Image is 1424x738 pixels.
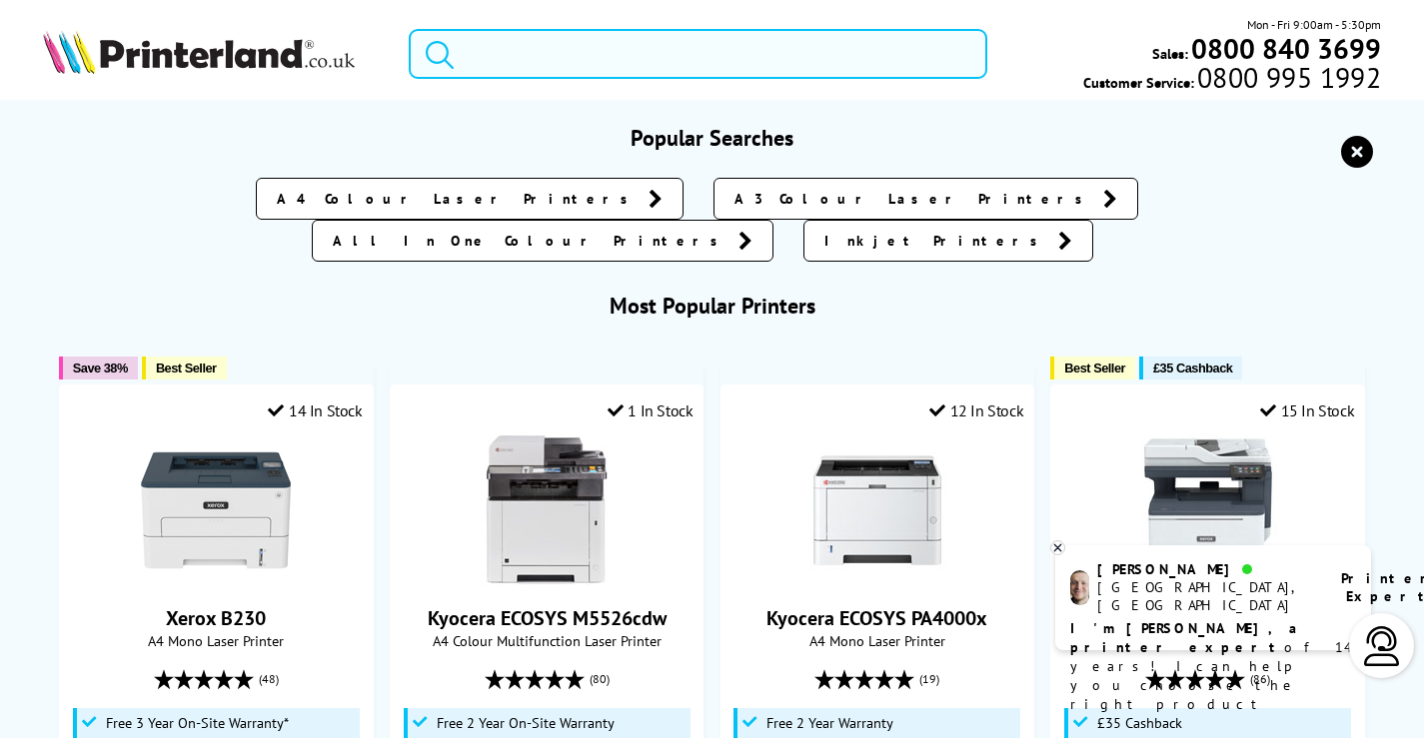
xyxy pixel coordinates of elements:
[766,605,987,631] a: Kyocera ECOSYS PA4000x
[1362,626,1402,666] img: user-headset-light.svg
[1153,361,1232,375] span: £35 Cashback
[1097,560,1316,578] div: [PERSON_NAME]
[1070,619,1303,656] b: I'm [PERSON_NAME], a printer expert
[472,569,622,589] a: Kyocera ECOSYS M5526cdw
[43,30,355,74] img: Printerland Logo
[259,660,279,698] span: (48)
[1194,68,1381,87] span: 0800 995 1992
[1070,570,1089,605] img: ashley-livechat.png
[59,357,138,379] button: Save 38%
[141,435,291,585] img: Xerox B230
[1050,357,1135,379] button: Best Seller
[802,435,952,585] img: Kyocera ECOSYS PA4000x
[608,400,694,420] div: 1 In Stock
[312,220,773,262] a: All In One Colour Printers
[929,400,1023,420] div: 12 In Stock
[142,357,227,379] button: Best Seller
[1064,361,1125,375] span: Best Seller
[43,124,1382,152] h3: Popular Searches
[1083,68,1381,92] span: Customer Service:
[1097,715,1182,731] span: £35 Cashback
[919,660,939,698] span: (19)
[156,361,217,375] span: Best Seller
[1133,435,1283,585] img: Xerox C325
[590,660,610,698] span: (80)
[472,435,622,585] img: Kyocera ECOSYS M5526cdw
[1188,39,1381,58] a: 0800 840 3699
[106,715,289,731] span: Free 3 Year On-Site Warranty*
[803,220,1093,262] a: Inkjet Printers
[268,400,362,420] div: 14 In Stock
[713,178,1138,220] a: A3 Colour Laser Printers
[277,189,639,209] span: A4 Colour Laser Printers
[734,189,1093,209] span: A3 Colour Laser Printers
[1097,578,1316,614] div: [GEOGRAPHIC_DATA], [GEOGRAPHIC_DATA]
[401,631,694,650] span: A4 Colour Multifunction Laser Printer
[824,231,1048,251] span: Inkjet Printers
[333,231,728,251] span: All In One Colour Printers
[1070,619,1356,714] p: of 14 years! I can help you choose the right product
[766,715,893,731] span: Free 2 Year Warranty
[1139,357,1242,379] button: £35 Cashback
[256,178,684,220] a: A4 Colour Laser Printers
[70,631,363,650] span: A4 Mono Laser Printer
[1260,400,1354,420] div: 15 In Stock
[1152,44,1188,63] span: Sales:
[73,361,128,375] span: Save 38%
[1247,15,1381,34] span: Mon - Fri 9:00am - 5:30pm
[437,715,615,731] span: Free 2 Year On-Site Warranty
[166,605,266,631] a: Xerox B230
[409,29,987,79] input: Search product or brand
[731,631,1024,650] span: A4 Mono Laser Printer
[43,292,1382,320] h3: Most Popular Printers
[802,569,952,589] a: Kyocera ECOSYS PA4000x
[141,569,291,589] a: Xerox B230
[428,605,667,631] a: Kyocera ECOSYS M5526cdw
[1191,30,1381,67] b: 0800 840 3699
[43,30,384,78] a: Printerland Logo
